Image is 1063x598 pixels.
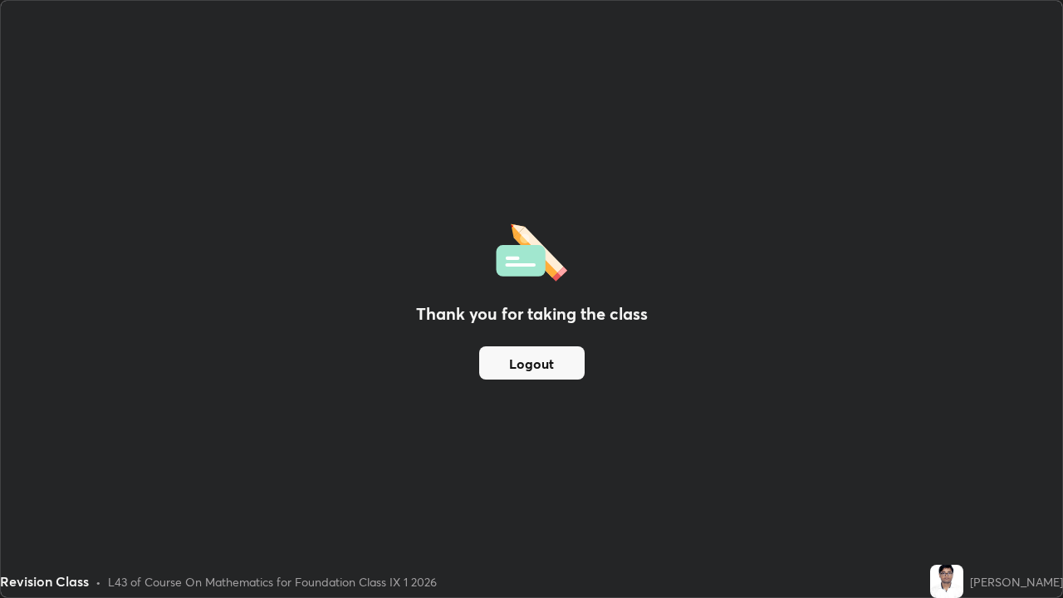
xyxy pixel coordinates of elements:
[96,573,101,591] div: •
[108,573,437,591] div: L43 of Course On Mathematics for Foundation Class IX 1 2026
[496,218,567,282] img: offlineFeedback.1438e8b3.svg
[970,573,1063,591] div: [PERSON_NAME]
[416,301,648,326] h2: Thank you for taking the class
[930,565,963,598] img: c2357da53e6c4a768a63f5a7834c11d3.jpg
[479,346,585,380] button: Logout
